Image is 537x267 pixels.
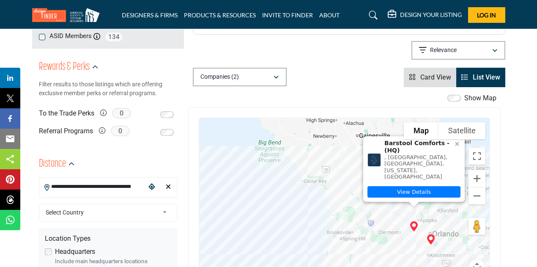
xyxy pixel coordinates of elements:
[39,60,90,75] h2: Rewards & Perks
[160,129,174,136] input: Switch to Referral Programs
[409,73,451,81] a: View Card
[45,234,171,244] div: Location Types
[420,73,451,81] span: Card View
[469,170,485,187] button: Zoom in
[405,218,422,235] div: Barstool Comforts (HQ)
[39,124,93,138] label: Referral Programs
[122,11,178,19] a: DESIGNERS & FIRMS
[39,106,94,121] label: To the Trade Perks
[160,111,174,118] input: Switch to To the Trade Perks
[384,154,447,180] span: , [GEOGRAPHIC_DATA], [GEOGRAPHIC_DATA], [US_STATE], [GEOGRAPHIC_DATA]
[384,140,450,154] span: Barstool Comforts - (HQ)
[438,122,485,139] button: Show satellite imagery
[39,34,45,40] input: ASID Members checkbox
[477,11,496,19] span: Log In
[46,207,159,217] span: Select Country
[469,187,485,204] button: Zoom out
[469,148,485,165] button: Toggle fullscreen view
[55,257,171,265] div: Include main headquarters locations
[473,73,500,81] span: List View
[319,11,340,19] a: ABOUT
[464,93,496,103] label: Show Map
[368,154,381,166] img: Barstool Comforts
[145,178,158,196] div: Choose your current location
[411,41,505,60] button: Relevance
[430,46,457,55] p: Relevance
[456,68,505,87] li: List View
[55,247,95,257] label: Headquarters
[112,108,131,118] span: 0
[111,126,130,136] span: 0
[461,73,500,81] a: View List
[104,32,123,42] span: 134
[400,11,462,19] h5: DESIGN YOUR LISTING
[367,186,460,198] a: View Details
[39,80,177,98] p: Filter results to those listings which are offering exclusive member perks or referral programs.
[200,73,239,81] p: Companies (2)
[468,7,505,23] button: Log In
[162,178,174,196] div: Clear search location
[193,68,287,86] button: Companies (2)
[404,122,438,139] button: Show street map
[184,11,256,19] a: PRODUCTS & RESOURCES
[39,178,146,195] input: Search Location
[422,231,439,248] div: Greencorner Commercial Patio Umbrellas (HQ)
[262,11,313,19] a: INVITE TO FINDER
[469,218,485,235] button: Drag Pegman onto the map to open Street View
[39,157,66,172] h2: Distance
[388,10,462,20] div: DESIGN YOUR LISTING
[32,8,104,22] img: Site Logo
[404,68,456,87] li: Card View
[49,31,92,41] label: ASID Members
[361,8,383,22] a: Search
